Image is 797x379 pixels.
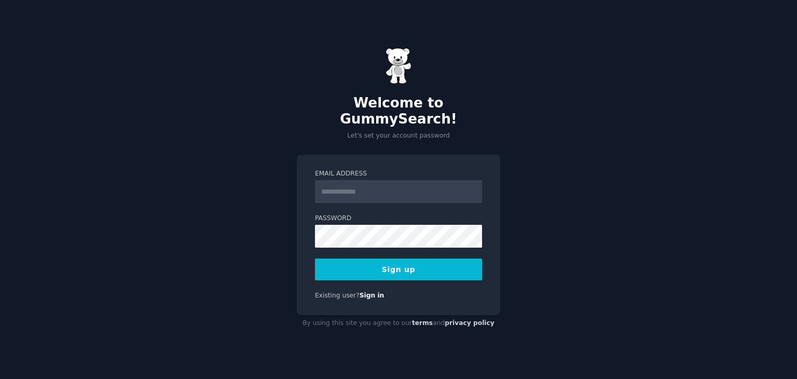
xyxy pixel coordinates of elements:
a: terms [412,319,433,327]
h2: Welcome to GummySearch! [297,95,500,128]
label: Email Address [315,169,482,179]
div: By using this site you agree to our and [297,315,500,332]
span: Existing user? [315,292,360,299]
a: Sign in [360,292,384,299]
button: Sign up [315,259,482,280]
label: Password [315,214,482,223]
img: Gummy Bear [386,48,411,84]
a: privacy policy [445,319,494,327]
p: Let's set your account password [297,131,500,141]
